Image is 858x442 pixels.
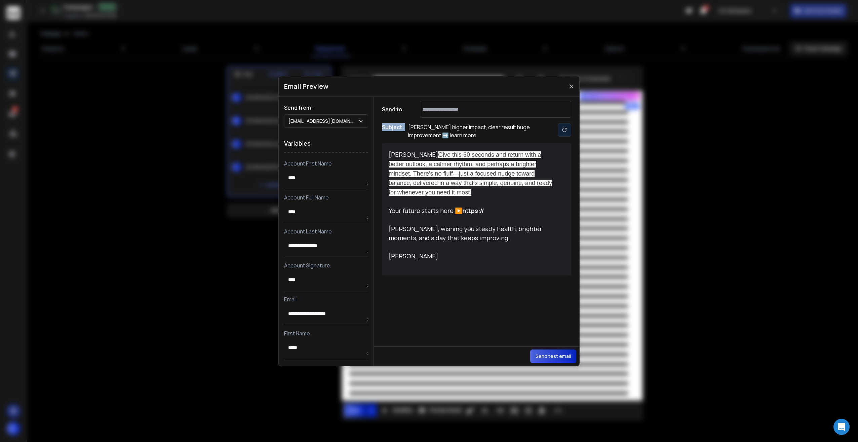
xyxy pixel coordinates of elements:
[288,118,358,124] p: [EMAIL_ADDRESS][DOMAIN_NAME]
[408,123,543,139] p: [PERSON_NAME] higher impact, clear result huge improvement ➡️ learn more
[530,349,576,363] button: Send test email
[284,193,368,201] p: Account Full Name
[284,159,368,168] p: Account First Name
[389,151,552,196] span: Give this 60 seconds and return with a better outlook, a calmer rhythm, and perhaps a brighter mi...
[284,329,368,337] p: First Name
[284,295,368,303] p: Email
[284,82,328,91] h1: Email Preview
[389,225,543,242] span: [PERSON_NAME], wishing you steady health, brighter moments, and a day that keeps improving.
[382,105,409,113] h1: Send to:
[284,261,368,269] p: Account Signature
[284,227,368,235] p: Account Last Name
[284,135,368,153] h1: Variables
[833,419,850,435] div: Open Intercom Messenger
[389,150,552,196] span: [PERSON_NAME]
[389,252,438,260] span: [PERSON_NAME]
[389,207,484,215] span: Your future starts here ▶️
[382,123,404,139] h1: Subject:
[462,207,484,215] strong: https://
[284,104,368,112] h1: Send from:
